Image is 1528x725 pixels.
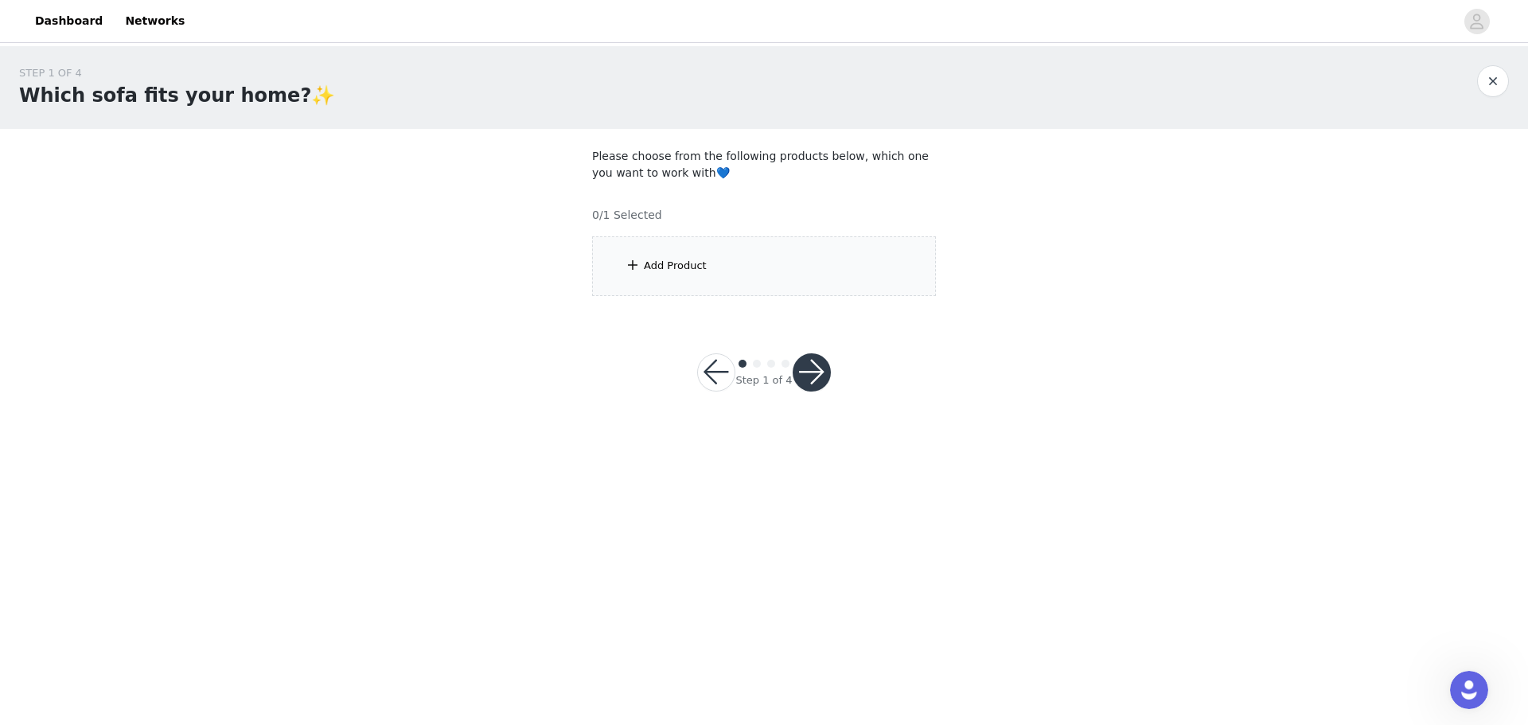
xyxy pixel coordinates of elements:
[735,372,792,388] div: Step 1 of 4
[644,258,707,274] div: Add Product
[25,3,112,39] a: Dashboard
[1450,671,1488,709] iframe: Intercom live chat
[115,3,194,39] a: Networks
[592,207,662,224] h4: 0/1 Selected
[592,148,936,181] p: Please choose from the following products below, which one you want to work with💙
[19,81,335,110] h1: Which sofa fits your home?✨
[1469,9,1484,34] div: avatar
[19,65,335,81] div: STEP 1 OF 4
